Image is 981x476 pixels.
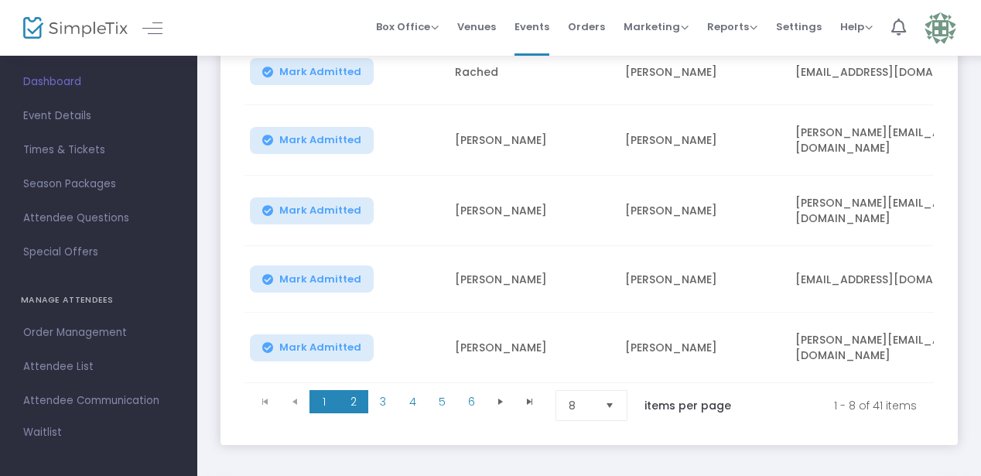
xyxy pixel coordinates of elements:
span: Event Details [23,106,174,126]
td: [PERSON_NAME] [616,176,786,246]
button: Mark Admitted [250,265,374,293]
span: Attendee Communication [23,391,174,411]
td: [PERSON_NAME] [446,105,616,176]
button: Mark Admitted [250,197,374,224]
span: Dashboard [23,72,174,92]
button: Select [599,391,620,420]
span: Go to the next page [494,396,507,408]
span: Mark Admitted [279,341,361,354]
label: items per page [644,398,731,413]
span: Reports [707,19,757,34]
span: Mark Admitted [279,204,361,217]
span: Page 4 [398,390,427,413]
td: [PERSON_NAME] [616,39,786,105]
span: Attendee Questions [23,208,174,228]
span: Go to the next page [486,390,515,413]
td: Rached [446,39,616,105]
span: Attendee List [23,357,174,377]
button: Mark Admitted [250,58,374,85]
button: Mark Admitted [250,334,374,361]
span: Orders [568,7,605,46]
span: Marketing [624,19,689,34]
span: Page 2 [339,390,368,413]
span: 8 [569,398,593,413]
span: Go to the last page [524,396,536,408]
td: [PERSON_NAME] [446,176,616,246]
td: [PERSON_NAME] [616,313,786,383]
span: Page 1 [309,390,339,413]
span: Special Offers [23,242,174,262]
span: Mark Admitted [279,134,361,146]
span: Mark Admitted [279,66,361,78]
span: Times & Tickets [23,140,174,160]
td: [PERSON_NAME] [446,313,616,383]
button: Mark Admitted [250,127,374,154]
td: [PERSON_NAME] [616,105,786,176]
span: Go to the last page [515,390,545,413]
span: Venues [457,7,496,46]
span: Page 3 [368,390,398,413]
span: Help [840,19,873,34]
span: Page 5 [427,390,456,413]
span: Settings [776,7,822,46]
span: Order Management [23,323,174,343]
span: Season Packages [23,174,174,194]
span: Waitlist [23,425,62,440]
h4: MANAGE ATTENDEES [21,285,176,316]
td: [PERSON_NAME] [446,246,616,313]
td: [PERSON_NAME] [616,246,786,313]
span: Mark Admitted [279,273,361,286]
span: Box Office [376,19,439,34]
span: Events [514,7,549,46]
span: Page 6 [456,390,486,413]
kendo-pager-info: 1 - 8 of 41 items [764,390,917,421]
